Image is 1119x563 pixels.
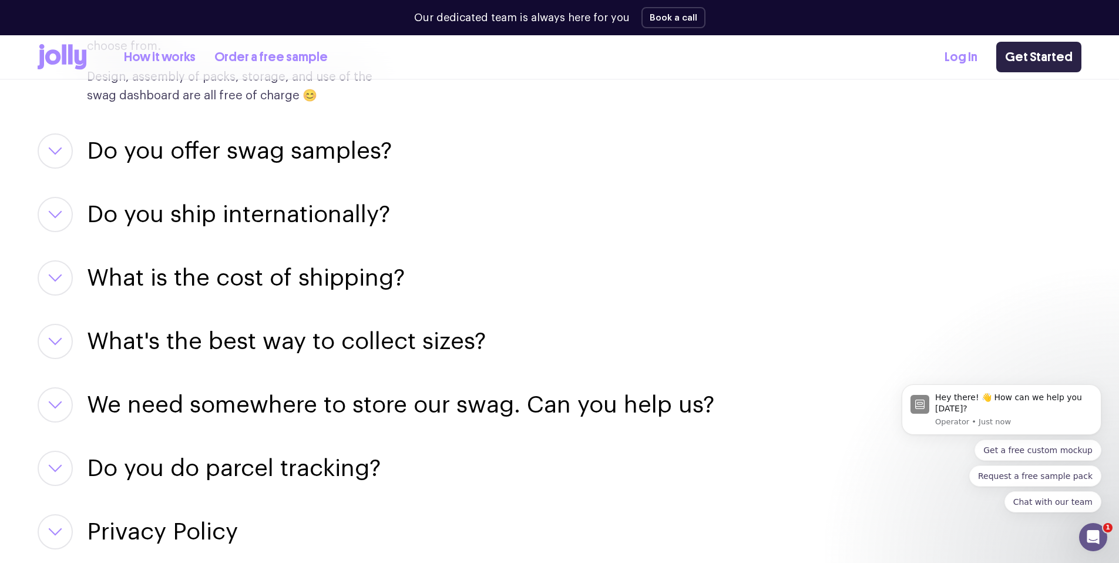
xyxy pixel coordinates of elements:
[1103,523,1113,532] span: 1
[87,451,381,486] button: Do you do parcel tracking?
[641,7,705,28] button: Book a call
[87,133,392,169] button: Do you offer swag samples?
[414,10,630,26] p: Our dedicated team is always here for you
[87,260,405,296] button: What is the cost of shipping?
[124,48,196,67] a: How it works
[884,294,1119,531] iframe: Intercom notifications message
[945,48,977,67] a: Log In
[214,48,328,67] a: Order a free sample
[87,514,238,549] button: Privacy Policy
[1079,523,1107,551] iframe: Intercom live chat
[87,387,714,423] button: We need somewhere to store our swag. Can you help us?
[996,42,1081,72] a: Get Started
[87,68,388,105] p: Design, assembly of packs, storage, and use of the swag dashboard are all free of charge 😊
[87,324,486,359] button: What's the best way to collect sizes?
[87,197,390,232] button: Do you ship internationally?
